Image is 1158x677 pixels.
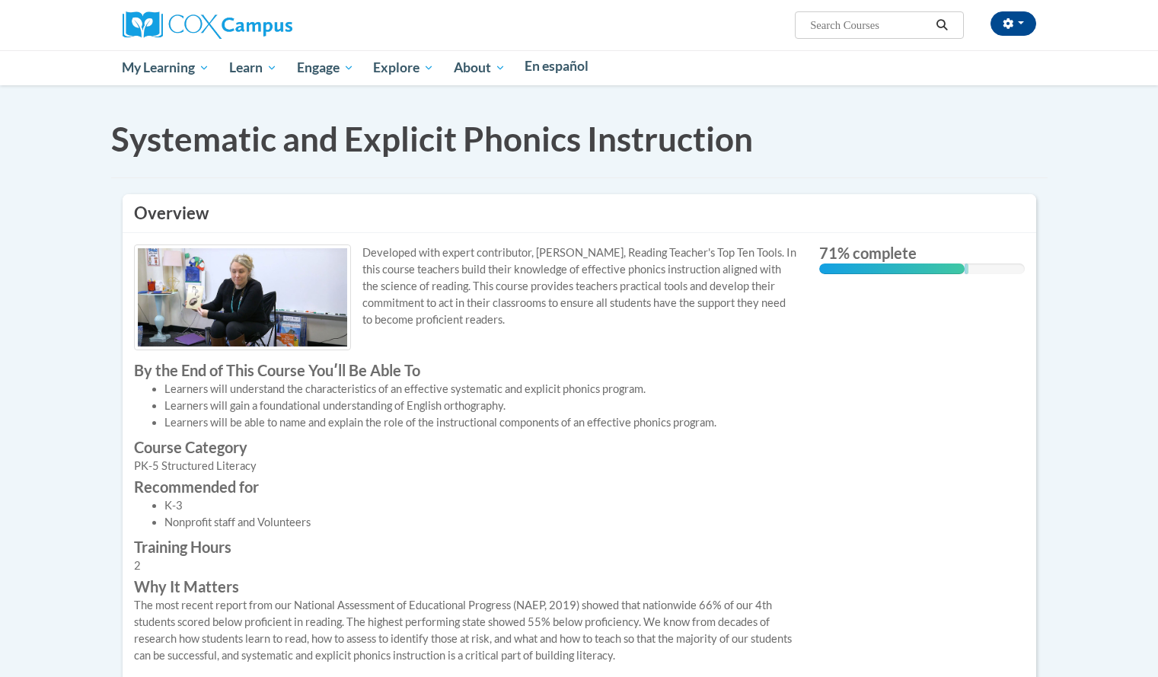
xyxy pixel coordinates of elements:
label: Training Hours [134,538,796,555]
a: Explore [363,50,444,85]
div: 0.001% [965,263,968,274]
span: Engage [297,59,354,77]
a: Cox Campus [123,18,292,30]
h3: Overview [134,202,1025,225]
div: The most recent report from our National Assessment of Educational Progress (NAEP, 2019) showed t... [134,597,796,664]
a: Learn [219,50,287,85]
button: Account Settings [991,11,1036,36]
li: K-3 [164,497,796,514]
label: Recommended for [134,478,796,495]
div: Main menu [100,50,1059,85]
li: Learners will understand the characteristics of an effective systematic and explicit phonics prog... [164,381,796,398]
div: PK-5 Structured Literacy [134,458,796,474]
li: Nonprofit staff and Volunteers [164,514,796,531]
li: Learners will gain a foundational understanding of English orthography. [164,398,796,414]
img: Course logo image [134,244,351,350]
li: Learners will be able to name and explain the role of the instructional components of an effectiv... [164,414,796,431]
label: Why It Matters [134,578,796,595]
a: About [444,50,515,85]
span: Explore [373,59,434,77]
label: By the End of This Course Youʹll Be Able To [134,362,796,378]
div: 71% complete [819,263,965,274]
span: About [454,59,506,77]
i:  [935,20,949,31]
a: Engage [287,50,364,85]
button: Search [930,16,953,34]
label: Course Category [134,439,796,455]
p: Developed with expert contributor, [PERSON_NAME], Reading Teacher's Top Ten Tools. In this course... [134,244,796,328]
img: Cox Campus [123,11,292,39]
input: Search Courses [809,16,930,34]
span: My Learning [122,59,209,77]
a: My Learning [113,50,220,85]
span: Learn [229,59,277,77]
label: 71% complete [819,244,1025,261]
div: 2 [134,557,796,574]
span: Systematic and Explicit Phonics Instruction [111,119,753,158]
a: En español [515,50,599,82]
span: En español [525,58,589,74]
